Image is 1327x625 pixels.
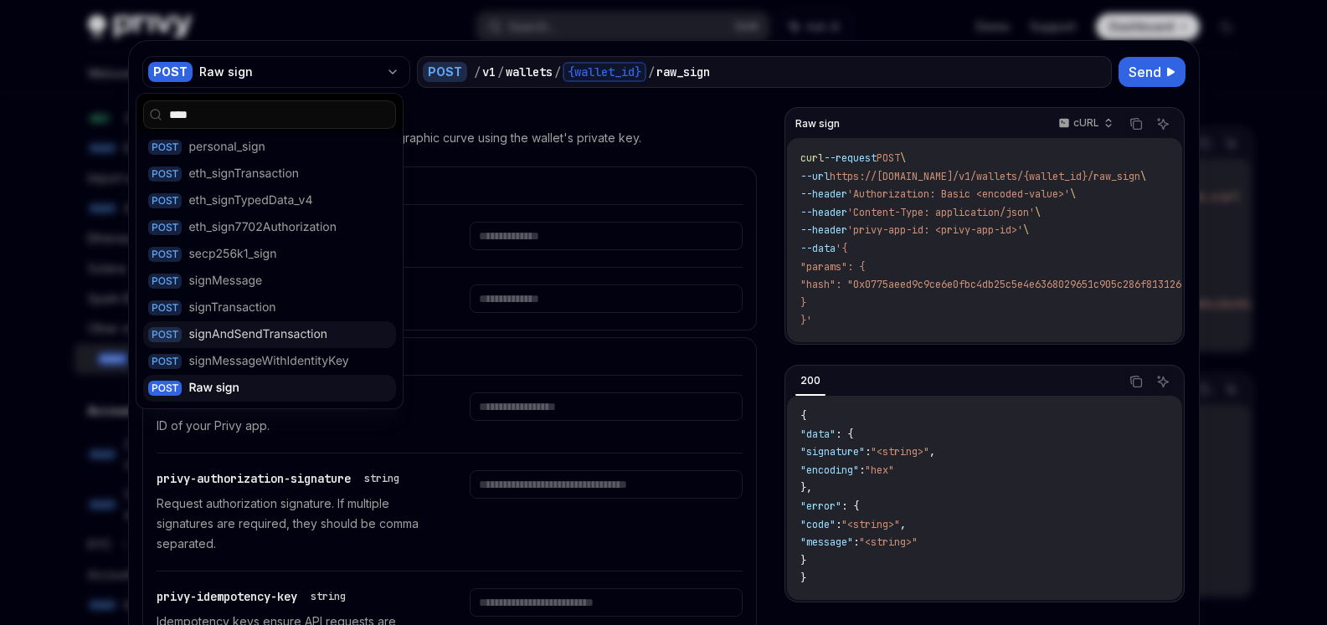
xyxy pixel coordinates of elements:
span: \ [900,151,906,165]
span: '{ [836,242,847,255]
span: --header [800,206,847,219]
div: POST [148,140,182,155]
div: POST [148,193,182,208]
button: Copy the contents from the code block [1125,371,1147,392]
span: --url [800,170,830,183]
span: , [929,445,935,459]
div: Raw sign [142,106,758,126]
span: "message" [800,535,853,549]
a: POSTsignAndSendTransaction [143,321,396,348]
span: 'Content-Type: application/json' [847,206,1035,219]
span: "code" [800,518,836,531]
div: signAndSendTransaction [188,326,327,343]
button: cURL [1049,110,1120,138]
div: v1 [482,64,496,80]
div: privy-authorization-signature [157,470,406,487]
div: signMessage [188,273,262,289]
div: 200 [795,371,826,391]
p: ID of your Privy app. [157,416,429,436]
div: signTransaction [188,300,275,316]
a: POSTeth_sign7702Authorization [143,214,396,241]
button: Ask AI [1152,113,1174,135]
div: POST [148,220,182,235]
div: eth_signTransaction [188,166,299,182]
div: Raw sign [199,64,379,80]
div: POST [148,327,182,342]
span: \ [1140,170,1146,183]
div: POST [148,381,182,396]
span: } [800,571,806,585]
span: "hash": "0x0775aeed9c9ce6e0fbc4db25c5e4e6368029651c905c286f813126a09025a21e" [800,278,1246,291]
span: \ [1070,187,1076,201]
a: POSTpersonal_sign [143,134,396,161]
span: --header [800,187,847,201]
a: POSTsecp256k1_sign [143,241,396,268]
span: --data [800,242,836,255]
span: --header [800,223,847,237]
div: privy-idempotency-key [157,588,352,605]
div: signMessageWithIdentityKey [188,353,348,370]
span: \ [1035,206,1041,219]
a: POSTsignTransaction [143,295,396,321]
div: / [554,64,561,80]
span: Raw sign [795,117,840,131]
button: Send [1119,57,1186,87]
span: 'privy-app-id: <privy-app-id>' [847,223,1023,237]
span: "<string>" [871,445,929,459]
span: "<string>" [841,518,900,531]
span: Send [1129,62,1161,82]
a: POSTeth_signTransaction [143,161,396,187]
span: "encoding" [800,464,859,477]
p: Request authorization signature. If multiple signatures are required, they should be comma separa... [157,494,429,554]
div: / [648,64,655,80]
span: privy-idempotency-key [157,589,297,604]
div: / [474,64,481,80]
span: privy-authorization-signature [157,471,351,486]
span: curl [800,151,824,165]
span: 'Authorization: Basic <encoded-value>' [847,187,1070,201]
a: POSTRaw sign [143,375,396,402]
div: POST [148,166,182,182]
span: "<string>" [859,535,918,549]
button: expand input section [142,337,758,375]
div: POST [148,62,193,82]
div: POST [148,274,182,289]
button: Ask AI [1152,371,1174,392]
div: string [364,472,399,485]
div: raw_sign [656,64,710,80]
div: POST [148,354,182,369]
p: cURL [1073,116,1099,130]
a: POSTsignMessageWithIdentityKey [143,348,396,375]
span: "hex" [865,464,894,477]
span: "error" [800,499,841,513]
span: , [900,518,906,531]
div: secp256k1_sign [188,246,276,263]
span: : { [841,499,859,513]
div: wallets [506,64,553,80]
span: { [800,409,806,423]
div: POST [148,300,182,315]
span: "params": { [800,260,865,274]
button: expand input section [142,166,758,204]
div: eth_signTypedData_v4 [188,192,312,209]
button: POSTRaw sign [142,54,410,90]
a: POSTsignMessage [143,268,396,295]
span: : [836,518,841,531]
span: --request [824,151,877,165]
span: \ [1023,223,1029,237]
button: Copy the contents from the code block [1125,113,1147,135]
a: POSTeth_signTypedData_v4 [143,187,396,214]
span: https://[DOMAIN_NAME]/v1/wallets/{wallet_id}/raw_sign [830,170,1140,183]
div: POST [148,247,182,262]
div: Raw sign [188,380,239,397]
div: string [311,590,346,603]
span: } [800,296,806,310]
span: : [853,535,859,549]
span: : [859,464,865,477]
div: POST [423,62,467,82]
span: "signature" [800,445,865,459]
span: } [800,554,806,567]
span: : [865,445,871,459]
span: : { [836,428,853,441]
div: / [497,64,504,80]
